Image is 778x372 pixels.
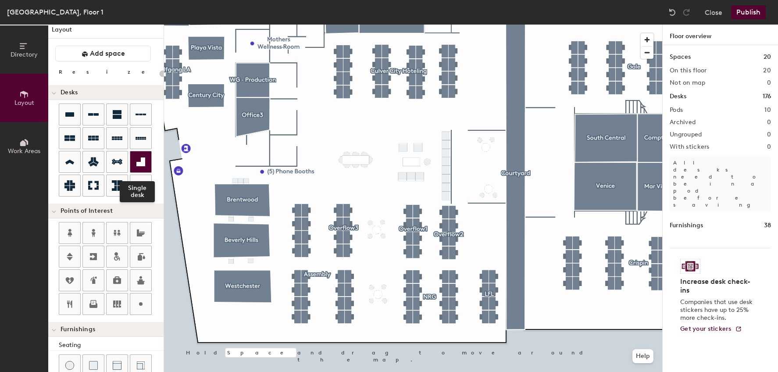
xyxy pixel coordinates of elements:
[668,8,677,17] img: Undo
[48,25,164,39] h1: Layout
[670,221,703,230] h1: Furnishings
[670,52,691,62] h1: Spaces
[763,67,771,74] h2: 20
[89,361,98,370] img: Cushion
[670,92,686,101] h1: Desks
[113,361,121,370] img: Couch (middle)
[136,361,145,370] img: Couch (corner)
[8,147,40,155] span: Work Areas
[682,8,691,17] img: Redo
[670,119,696,126] h2: Archived
[680,325,742,333] a: Get your stickers
[670,131,702,138] h2: Ungrouped
[680,298,755,322] p: Companies that use desk stickers have up to 25% more check-ins.
[670,143,710,150] h2: With stickers
[767,79,771,86] h2: 0
[11,51,38,58] span: Directory
[767,131,771,138] h2: 0
[705,5,722,19] button: Close
[61,89,78,96] span: Desks
[670,107,683,114] h2: Pods
[670,67,707,74] h2: On this floor
[59,68,156,75] div: Resize
[61,326,95,333] span: Furnishings
[680,277,755,295] h4: Increase desk check-ins
[764,221,771,230] h1: 38
[731,5,766,19] button: Publish
[763,92,771,101] h1: 176
[55,46,151,61] button: Add space
[59,340,164,350] div: Seating
[90,49,125,58] span: Add space
[663,25,778,45] h1: Floor overview
[14,99,34,107] span: Layout
[680,259,700,274] img: Sticker logo
[65,361,74,370] img: Stool
[764,52,771,62] h1: 20
[130,151,152,173] button: Single desk
[670,156,771,212] p: All desks need to be in a pod before saving
[764,107,771,114] h2: 10
[61,207,113,215] span: Points of Interest
[767,119,771,126] h2: 0
[680,325,732,333] span: Get your stickers
[632,349,653,363] button: Help
[7,7,103,18] div: [GEOGRAPHIC_DATA], Floor 1
[670,79,705,86] h2: Not on map
[767,143,771,150] h2: 0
